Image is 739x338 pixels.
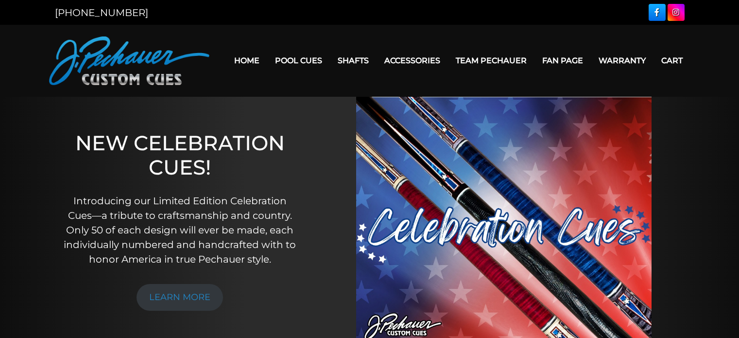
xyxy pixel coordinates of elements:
[591,48,653,73] a: Warranty
[55,7,148,18] a: [PHONE_NUMBER]
[60,131,299,180] h1: NEW CELEBRATION CUES!
[60,194,299,267] p: Introducing our Limited Edition Celebration Cues—a tribute to craftsmanship and country. Only 50 ...
[49,36,209,85] img: Pechauer Custom Cues
[377,48,448,73] a: Accessories
[448,48,534,73] a: Team Pechauer
[267,48,330,73] a: Pool Cues
[534,48,591,73] a: Fan Page
[330,48,377,73] a: Shafts
[653,48,690,73] a: Cart
[137,284,223,311] a: LEARN MORE
[226,48,267,73] a: Home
